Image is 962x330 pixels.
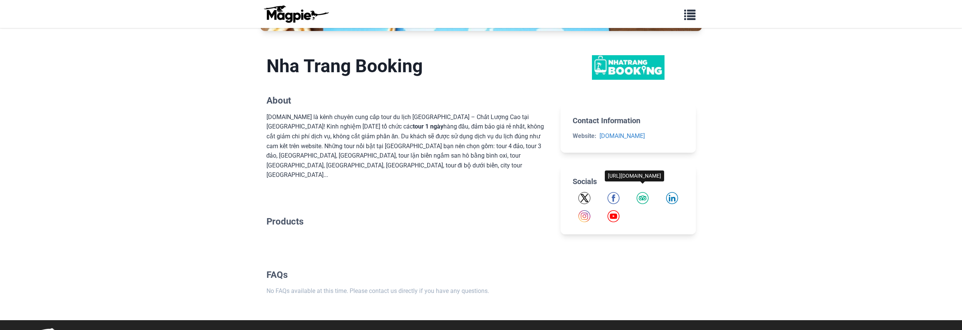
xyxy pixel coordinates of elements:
a: tour 1 ngày [413,123,443,130]
img: Nha Trang Booking logo [592,55,665,79]
img: Twitter icon [578,192,590,204]
h2: Contact Information [573,116,683,125]
h1: Nha Trang Booking [266,55,549,77]
strong: Website: [573,132,596,139]
img: logo-ab69f6fb50320c5b225c76a69d11143b.png [262,5,330,23]
h2: Socials [573,177,683,186]
a: Facebook [607,192,620,204]
h2: FAQs [266,270,549,280]
a: [DOMAIN_NAME] [600,132,645,139]
h2: Products [266,216,549,227]
img: Facebook icon [607,192,620,204]
div: [DOMAIN_NAME] là kênh chuyên cung cấp tour du lịch [GEOGRAPHIC_DATA] – Chất Lượng Cao tại [GEOGRA... [266,112,549,180]
a: Instagram [578,210,590,222]
p: No FAQs available at this time. Please contact us directly if you have any questions. [266,286,549,296]
img: YouTube icon [607,210,620,222]
a: LinkedIn [666,192,678,204]
h2: About [266,95,549,106]
img: LinkedIn icon [666,192,678,204]
div: [URL][DOMAIN_NAME] [605,170,664,181]
img: Instagram icon [578,210,590,222]
img: Tripadvisor icon [637,192,649,204]
a: YouTube [607,210,620,222]
a: Twitter [578,192,590,204]
a: Tripadvisor [637,192,649,204]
